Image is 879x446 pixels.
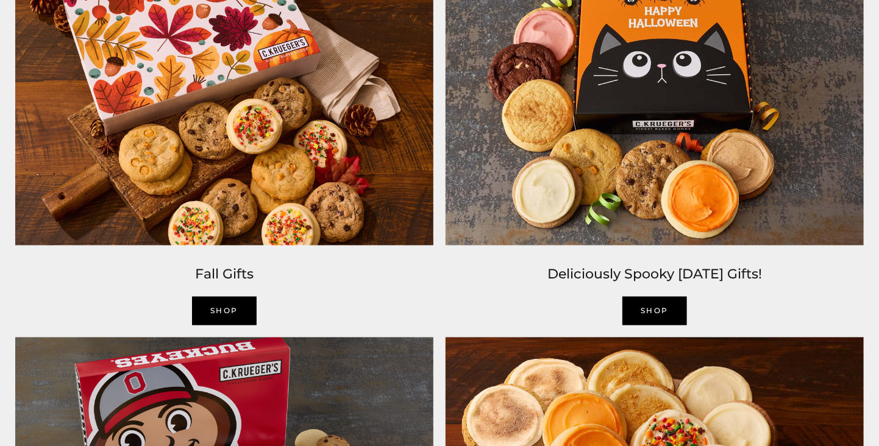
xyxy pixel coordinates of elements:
a: SHOP [192,297,257,325]
h2: Deliciously Spooky [DATE] Gifts! [446,264,864,286]
a: SHOP [622,297,687,325]
h2: Fall Gifts [15,264,433,286]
